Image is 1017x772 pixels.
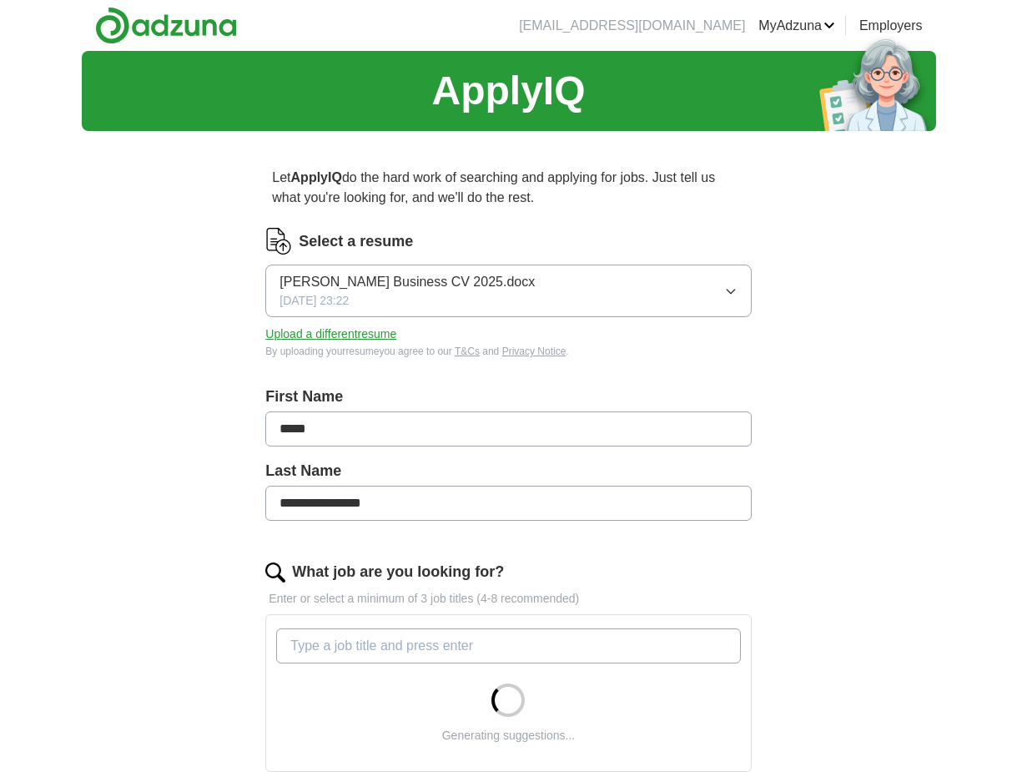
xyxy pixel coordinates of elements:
[431,61,585,121] h1: ApplyIQ
[265,386,751,408] label: First Name
[276,628,740,664] input: Type a job title and press enter
[265,563,285,583] img: search.png
[502,346,566,357] a: Privacy Notice
[265,460,751,482] label: Last Name
[279,292,349,310] span: [DATE] 23:22
[519,16,745,36] li: [EMAIL_ADDRESS][DOMAIN_NAME]
[279,272,535,292] span: [PERSON_NAME] Business CV 2025.docx
[265,161,751,214] p: Let do the hard work of searching and applying for jobs. Just tell us what you're looking for, an...
[265,325,396,343] button: Upload a differentresume
[265,590,751,608] p: Enter or select a minimum of 3 job titles (4-8 recommended)
[265,344,751,359] div: By uploading your resume you agree to our and .
[299,230,413,253] label: Select a resume
[442,727,576,744] div: Generating suggestions...
[265,265,751,317] button: [PERSON_NAME] Business CV 2025.docx[DATE] 23:22
[758,16,835,36] a: MyAdzuna
[859,16,923,36] a: Employers
[95,7,237,44] img: Adzuna logo
[265,228,292,255] img: CV Icon
[455,346,480,357] a: T&Cs
[291,170,342,184] strong: ApplyIQ
[292,561,504,583] label: What job are you looking for?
